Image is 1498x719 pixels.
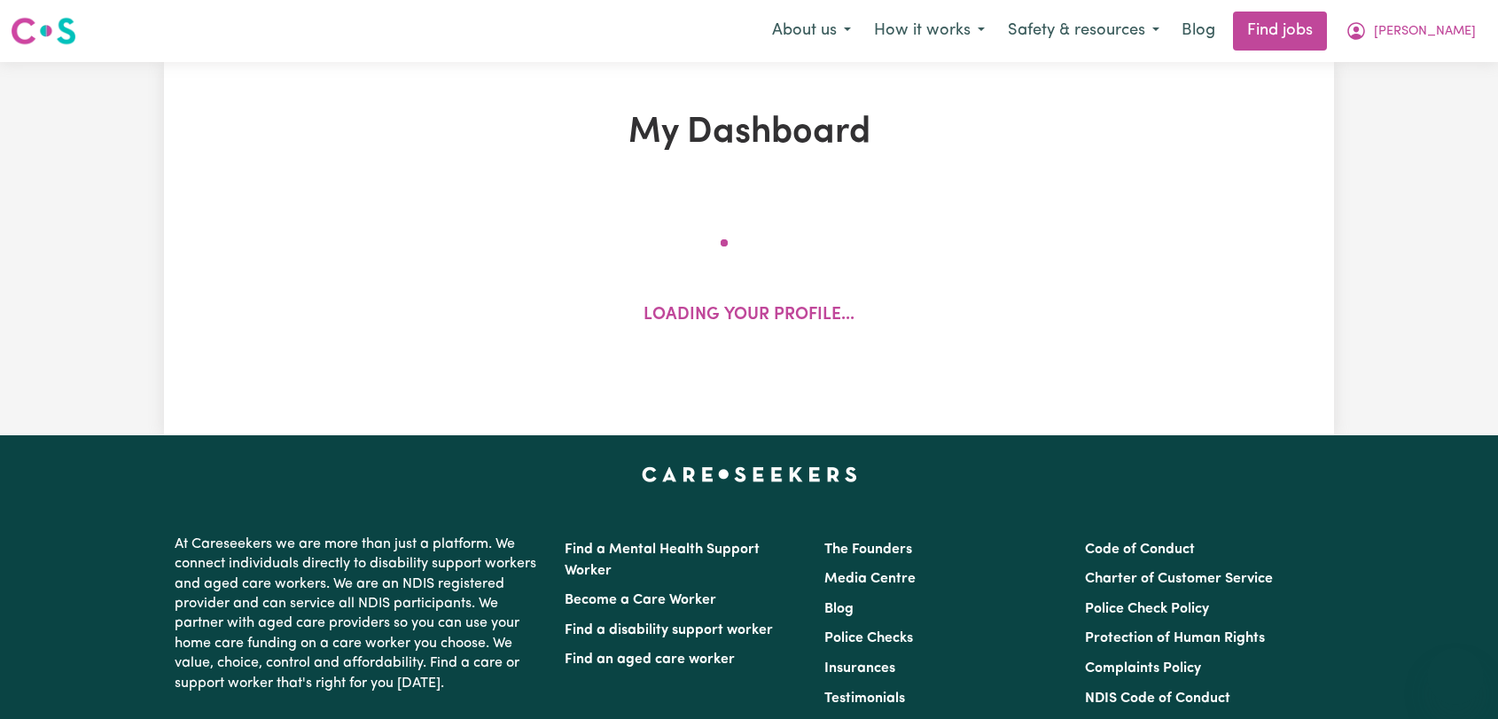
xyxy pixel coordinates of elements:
[824,572,916,586] a: Media Centre
[996,12,1171,50] button: Safety & resources
[1085,631,1265,645] a: Protection of Human Rights
[11,15,76,47] img: Careseekers logo
[862,12,996,50] button: How it works
[1334,12,1487,50] button: My Account
[761,12,862,50] button: About us
[565,653,735,667] a: Find an aged care worker
[824,543,912,557] a: The Founders
[644,303,854,329] p: Loading your profile...
[565,543,760,578] a: Find a Mental Health Support Worker
[565,623,773,637] a: Find a disability support worker
[824,631,913,645] a: Police Checks
[565,593,716,607] a: Become a Care Worker
[1171,12,1226,51] a: Blog
[1085,602,1209,616] a: Police Check Policy
[824,692,905,706] a: Testimonials
[1427,648,1484,705] iframe: Button to launch messaging window
[175,528,543,700] p: At Careseekers we are more than just a platform. We connect individuals directly to disability su...
[1085,692,1230,706] a: NDIS Code of Conduct
[1085,661,1201,676] a: Complaints Policy
[824,661,895,676] a: Insurances
[824,602,854,616] a: Blog
[642,467,857,481] a: Careseekers home page
[370,112,1128,154] h1: My Dashboard
[1085,543,1195,557] a: Code of Conduct
[1233,12,1327,51] a: Find jobs
[1085,572,1273,586] a: Charter of Customer Service
[1374,22,1476,42] span: [PERSON_NAME]
[11,11,76,51] a: Careseekers logo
